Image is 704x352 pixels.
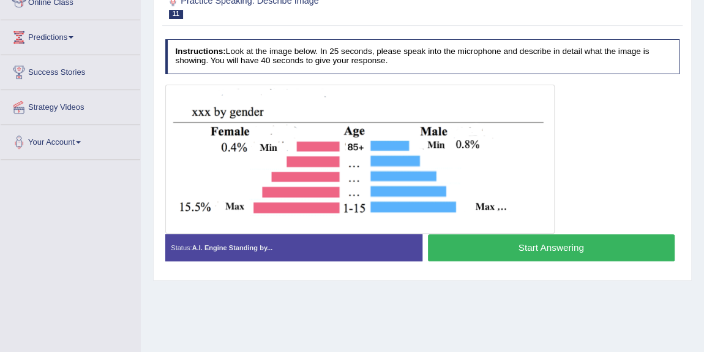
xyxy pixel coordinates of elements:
[428,234,675,261] button: Start Answering
[165,234,422,261] div: Status:
[1,125,140,156] a: Your Account
[175,47,225,56] b: Instructions:
[1,55,140,86] a: Success Stories
[192,244,273,251] strong: A.I. Engine Standing by...
[169,10,183,19] span: 11
[1,90,140,121] a: Strategy Videos
[1,20,140,51] a: Predictions
[165,39,680,74] h4: Look at the image below. In 25 seconds, please speak into the microphone and describe in detail w...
